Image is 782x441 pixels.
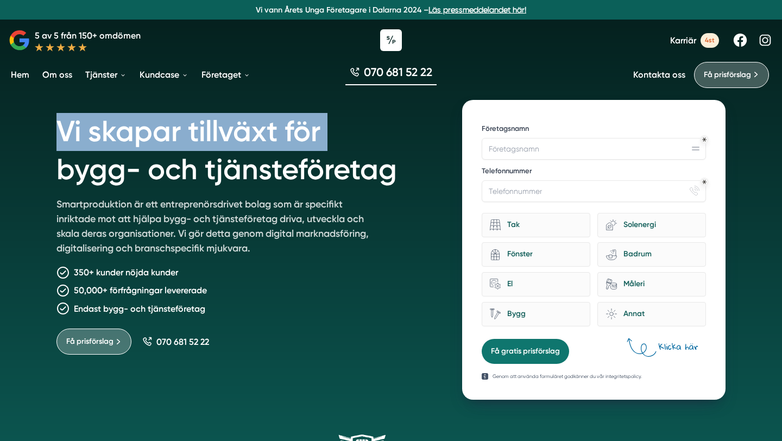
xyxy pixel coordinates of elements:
a: Läs pressmeddelandet här! [428,5,526,14]
a: 070 681 52 22 [345,64,437,85]
p: Endast bygg- och tjänsteföretag [74,302,205,316]
a: 070 681 52 22 [142,337,209,347]
input: Telefonnummer [482,180,706,202]
span: 4st [701,33,719,48]
p: 5 av 5 från 150+ omdömen [35,29,141,42]
a: Kontakta oss [633,70,685,80]
span: Få prisförslag [66,336,113,348]
div: Obligatoriskt [702,180,707,184]
a: Få prisförslag [694,62,769,88]
span: 070 681 52 22 [364,64,432,80]
p: 350+ kunder nöjda kunder [74,266,178,279]
span: Karriär [670,35,696,46]
h1: Vi skapar tillväxt för bygg- och tjänsteföretag [56,100,436,197]
label: Företagsnamn [482,124,706,136]
p: Vi vann Årets Unga Företagare i Dalarna 2024 – [4,4,778,15]
label: Telefonnummer [482,166,706,178]
a: Företaget [199,61,253,89]
button: Få gratis prisförslag [482,339,569,364]
a: Om oss [40,61,74,89]
p: Smartproduktion är ett entreprenörsdrivet bolag som är specifikt inriktade mot att hjälpa bygg- o... [56,197,369,260]
div: Obligatoriskt [702,137,707,142]
p: Genom att använda formuläret godkänner du vår integritetspolicy. [493,373,642,380]
span: Få prisförslag [704,69,751,81]
a: Få prisförslag [56,329,131,355]
p: 50,000+ förfrågningar levererade [74,283,207,297]
a: Karriär 4st [670,33,719,48]
a: Kundcase [137,61,191,89]
span: 070 681 52 22 [156,337,209,347]
input: Företagsnamn [482,138,706,160]
a: Hem [9,61,31,89]
a: Tjänster [83,61,129,89]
